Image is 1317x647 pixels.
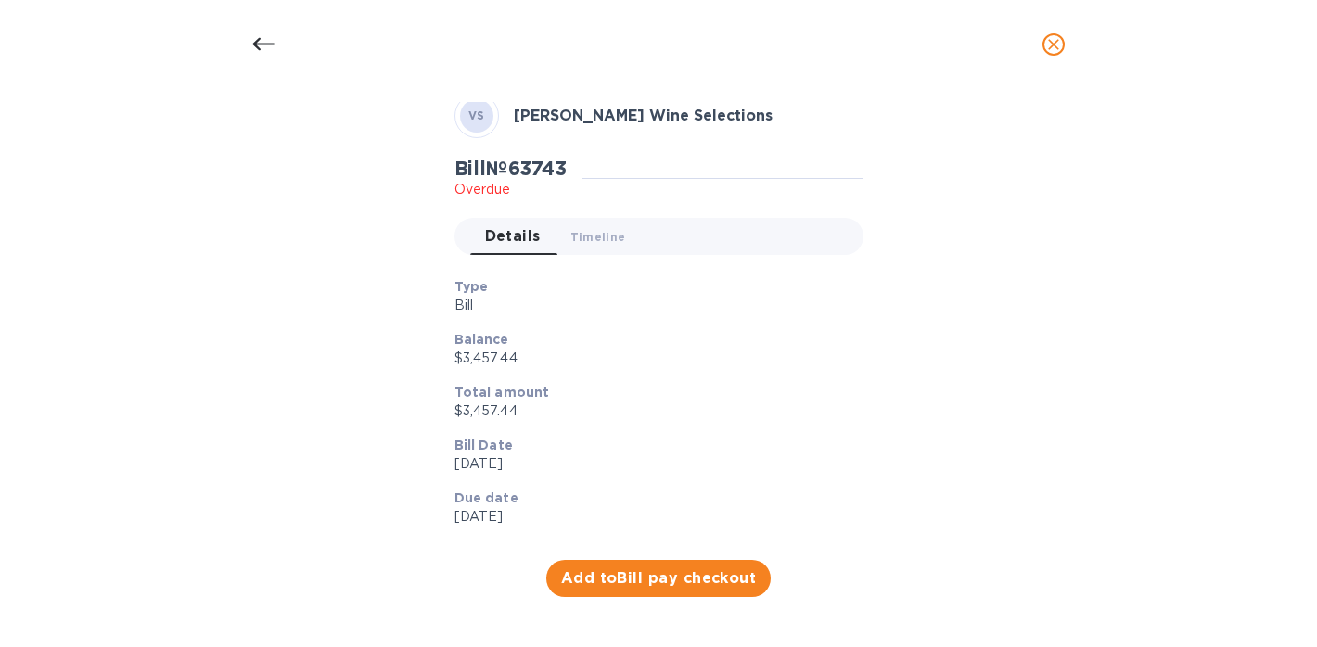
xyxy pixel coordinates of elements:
[454,385,550,400] b: Total amount
[454,296,849,315] p: Bill
[468,108,485,122] b: VS
[454,490,518,505] b: Due date
[561,567,757,590] span: Add to Bill pay checkout
[454,454,849,474] p: [DATE]
[454,157,567,180] h2: Bill № 63743
[454,507,849,526] p: [DATE]
[570,227,626,247] span: Timeline
[485,223,541,249] span: Details
[454,438,513,452] b: Bill Date
[454,349,849,368] p: $3,457.44
[454,279,489,294] b: Type
[454,332,509,347] b: Balance
[546,560,772,597] button: Add toBill pay checkout
[454,180,567,199] p: Overdue
[1031,22,1076,67] button: close
[454,401,849,421] p: $3,457.44
[514,107,773,124] b: [PERSON_NAME] Wine Selections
